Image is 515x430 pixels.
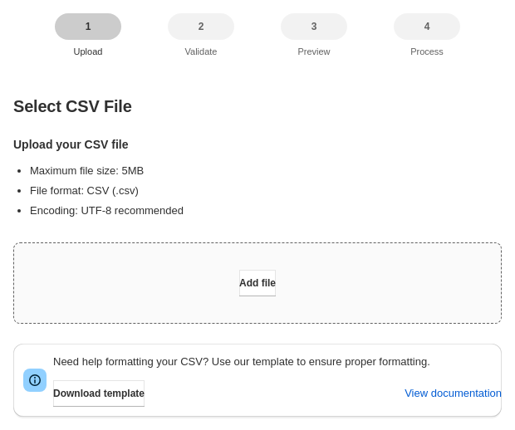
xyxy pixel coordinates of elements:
[199,20,204,33] span: 2
[30,203,502,219] li: Encoding: UTF-8 recommended
[239,270,276,296] button: Add file
[53,387,145,400] span: Download template
[55,46,121,56] p: Upload
[53,354,492,370] p: Need help formatting your CSV? Use our template to ensure proper formatting.
[86,20,91,33] span: 1
[168,46,234,56] p: Validate
[424,20,430,33] span: 4
[13,136,502,153] h3: Upload your CSV file
[394,46,460,56] p: Process
[30,183,502,199] li: File format: CSV (.csv)
[311,20,317,33] span: 3
[405,385,502,402] span: View documentation
[405,380,502,407] button: View documentation
[53,380,145,407] button: Download template
[281,46,347,56] p: Preview
[239,276,276,290] span: Add file
[13,96,502,116] h2: Select CSV File
[30,163,502,179] li: Maximum file size: 5MB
